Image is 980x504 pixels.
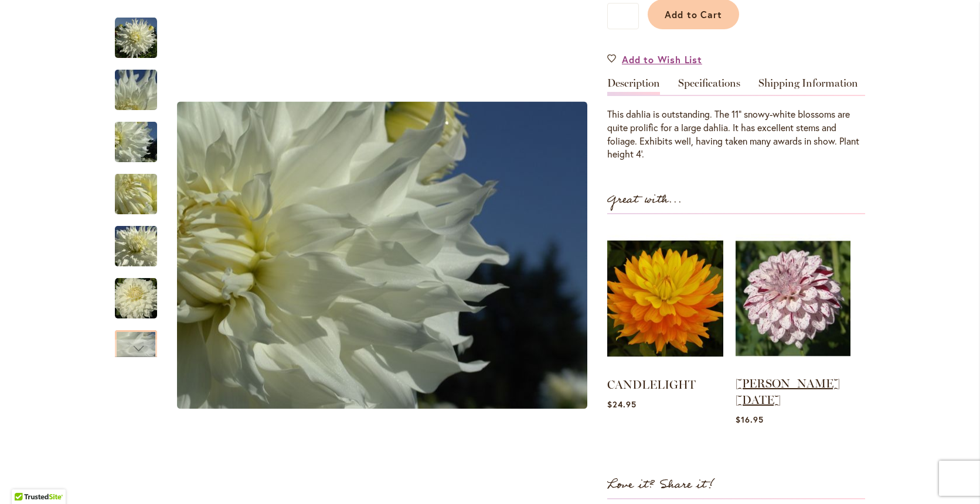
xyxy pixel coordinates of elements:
div: Walter Hardisty [115,6,169,58]
a: Description [607,78,660,95]
img: Walter Hardisty [94,111,178,174]
a: CANDLELIGHT [607,378,696,392]
img: CANDLELIGHT [607,226,723,371]
a: [PERSON_NAME] [DATE] [736,376,840,407]
span: $24.95 [607,399,637,410]
img: Walter Hardisty [177,102,587,409]
iframe: Launch Accessibility Center [9,462,42,495]
div: Next [115,340,157,357]
a: Add to Wish List [607,53,702,66]
div: Walter Hardisty [115,162,169,214]
img: Walter Hardisty [115,17,157,59]
div: Walter Hardisty [115,266,169,318]
strong: Love it? Share it! [607,475,714,495]
img: HULIN'S CARNIVAL [736,227,850,370]
div: Walter Hardisty [115,214,169,266]
span: $16.95 [736,414,764,425]
div: This dahlia is outstanding. The 11" snowy-white blossoms are quite prolific for a large dahlia. I... [607,108,865,161]
span: Add to Wish List [622,53,702,66]
div: Walter Hardisty [115,110,169,162]
div: Walter Hardisty [115,318,157,371]
div: Detailed Product Info [607,78,865,161]
span: Add to Cart [665,8,723,20]
a: Specifications [678,78,740,95]
a: Shipping Information [758,78,858,95]
strong: Great with... [607,190,682,210]
img: Walter Hardisty [94,59,178,122]
img: Walter Hardisty [94,163,178,226]
img: Walter Hardisty [115,277,157,320]
img: Walter Hardisty [94,215,178,278]
div: Walter Hardisty [115,58,169,110]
